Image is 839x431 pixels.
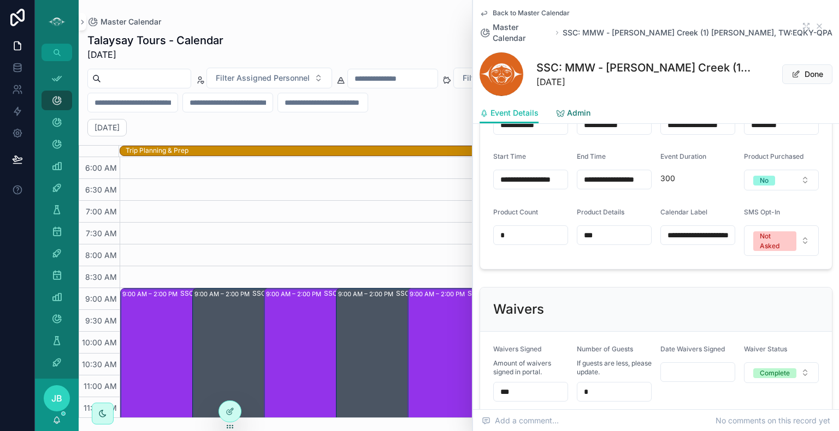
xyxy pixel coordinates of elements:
img: App logo [48,13,66,31]
div: No [760,176,769,185]
span: [DATE] [87,48,223,61]
span: 6:00 AM [82,163,120,172]
div: SSC: MMW - [PERSON_NAME] Creek (2) [PERSON_NAME], TW:TYZH-HEJY [324,289,443,298]
a: Admin [556,103,590,125]
span: Filter Payment Status [463,73,541,83]
span: No comments on this record yet [716,415,830,426]
a: SSC: MMW - [PERSON_NAME] Creek (1) [PERSON_NAME], TW:EQKY-QPAK [563,27,838,38]
span: Add a comment... [482,415,559,426]
h2: Waivers [493,301,544,318]
h1: Talaysay Tours - Calendar [87,33,223,48]
span: Filter Assigned Personnel [216,73,310,83]
span: Calendar Label [660,208,707,216]
span: Start Time [493,152,526,160]
span: 6:30 AM [82,185,120,194]
a: Master Calendar [480,22,552,44]
div: SSC: MMW - [PERSON_NAME] Creek (1) Shivany ..., TW:UDBV-TWFQ [180,289,299,298]
a: Back to Master Calendar [480,9,570,17]
div: Trip Planning & Prep [126,146,188,155]
div: 9:00 AM – 2:00 PM [194,289,252,300]
div: 9:00 AM – 2:00 PM [266,289,324,300]
span: 7:30 AM [83,229,120,238]
span: 7:00 AM [83,207,120,216]
div: SSC: MMW - [PERSON_NAME] Creek (1) [PERSON_NAME][GEOGRAPHIC_DATA], [GEOGRAPHIC_DATA]:JSNG-ZURP [396,289,515,298]
div: 9:00 AM – 2:00 PM [338,289,396,300]
h2: [DATE] [94,122,120,133]
button: Select Button [206,68,332,88]
span: Admin [567,107,590,118]
span: Number of Guests [577,345,633,353]
span: 10:00 AM [79,338,120,347]
span: [DATE] [536,75,751,88]
span: 8:00 AM [82,250,120,260]
span: Master Calendar [101,16,161,27]
span: Amount of waivers signed in portal. [493,359,568,376]
div: Trip Planning & Prep [126,146,188,155]
a: Master Calendar [87,16,161,27]
span: Waiver Status [744,345,787,353]
span: 11:00 AM [81,381,120,391]
span: Date Waivers Signed [660,345,725,353]
button: Select Button [744,225,819,256]
span: 9:00 AM [82,294,120,303]
span: 9:30 AM [82,316,120,325]
span: SMS Opt-In [744,208,780,216]
div: scrollable content [35,61,79,379]
div: 9:00 AM – 2:00 PM [122,289,180,300]
button: Select Button [744,362,819,383]
a: Event Details [480,103,539,124]
button: Select Button [453,68,563,88]
span: Product Purchased [744,152,803,160]
span: Waivers Signed [493,345,541,353]
span: 11:30 AM [81,403,120,412]
h1: SSC: MMW - [PERSON_NAME] Creek (1) [PERSON_NAME], TW:EQKY-QPAK [536,60,751,75]
span: If guests are less, please update. [577,359,652,376]
span: Product Count [493,208,538,216]
span: 8:30 AM [82,272,120,282]
span: Product Details [577,208,624,216]
span: 300 [660,173,735,184]
button: Select Button [744,170,819,190]
div: SSC: MMW - [PERSON_NAME] Creek (1) [PERSON_NAME], TW:HCWD-KRZA [252,289,371,298]
span: 10:30 AM [79,360,120,369]
span: Event Duration [660,152,706,160]
div: Complete [760,368,790,378]
div: Not Asked [760,231,790,251]
span: JB [51,392,62,405]
span: Back to Master Calendar [493,9,570,17]
span: Event Details [491,107,539,118]
div: 9:00 AM – 2:00 PM [410,289,468,300]
button: Done [782,64,832,84]
span: Master Calendar [493,22,552,44]
div: SSC: MMW - [PERSON_NAME] Creek (1) [PERSON_NAME], TW:AGZH-GRBF [468,289,587,298]
span: End Time [577,152,606,160]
